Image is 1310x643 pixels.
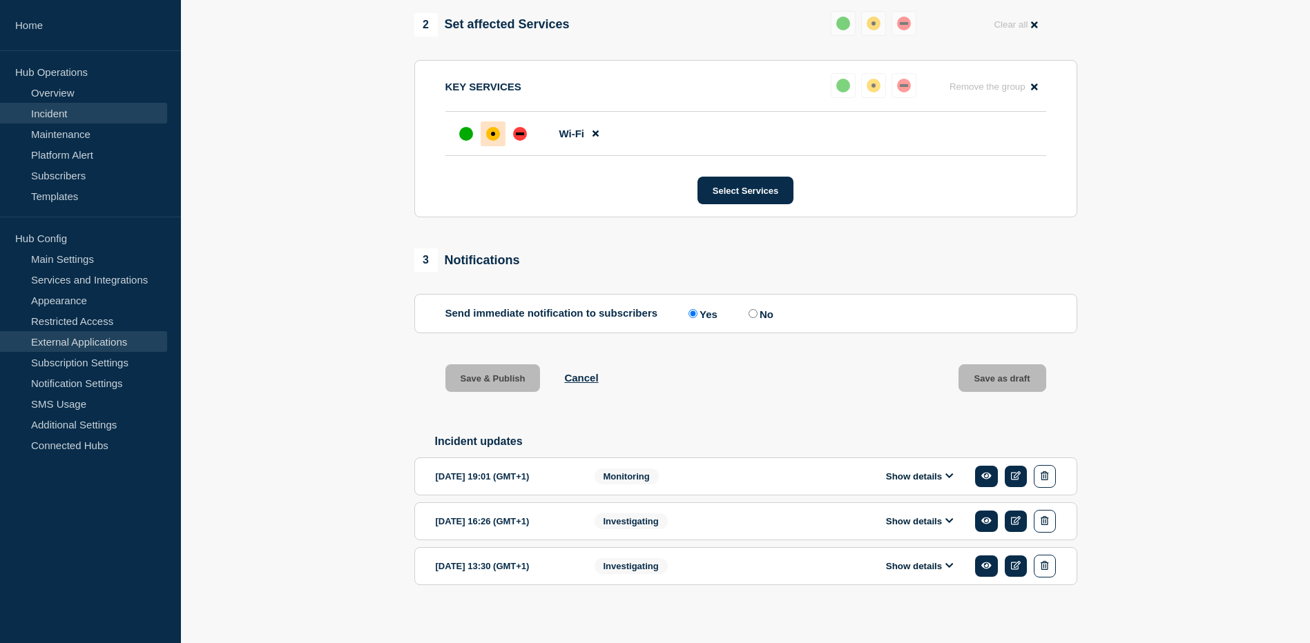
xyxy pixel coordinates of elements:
button: Save & Publish [445,364,541,392]
span: Wi-Fi [559,128,585,139]
div: Set affected Services [414,13,570,37]
button: Show details [882,515,958,527]
button: up [831,73,856,98]
span: Investigating [595,558,668,574]
button: Select Services [697,177,793,204]
div: down [897,17,911,30]
button: affected [861,73,886,98]
span: Remove the group [950,81,1025,92]
div: Notifications [414,248,520,272]
div: down [897,79,911,92]
h2: Incident updates [435,435,1077,448]
span: 3 [414,248,438,272]
button: up [831,11,856,36]
p: Send immediate notification to subscribers [445,307,658,320]
div: up [459,127,473,141]
div: affected [867,17,880,30]
button: Show details [882,560,958,572]
div: [DATE] 16:26 (GMT+1) [436,510,574,533]
span: 2 [414,13,438,37]
button: Show details [882,471,958,482]
label: Yes [685,307,717,320]
div: [DATE] 13:30 (GMT+1) [436,555,574,577]
input: Yes [688,309,697,318]
div: affected [486,127,500,141]
div: up [836,17,850,30]
div: Send immediate notification to subscribers [445,307,1046,320]
button: Remove the group [941,73,1046,100]
div: down [513,127,527,141]
button: Cancel [564,372,598,384]
div: affected [867,79,880,92]
span: Investigating [595,513,668,529]
button: affected [861,11,886,36]
button: down [892,73,916,98]
div: up [836,79,850,92]
button: Save as draft [959,364,1046,392]
button: Clear all [985,11,1046,38]
label: No [745,307,773,320]
span: Monitoring [595,468,659,484]
input: No [749,309,758,318]
button: down [892,11,916,36]
div: [DATE] 19:01 (GMT+1) [436,465,574,488]
p: KEY SERVICES [445,81,521,92]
